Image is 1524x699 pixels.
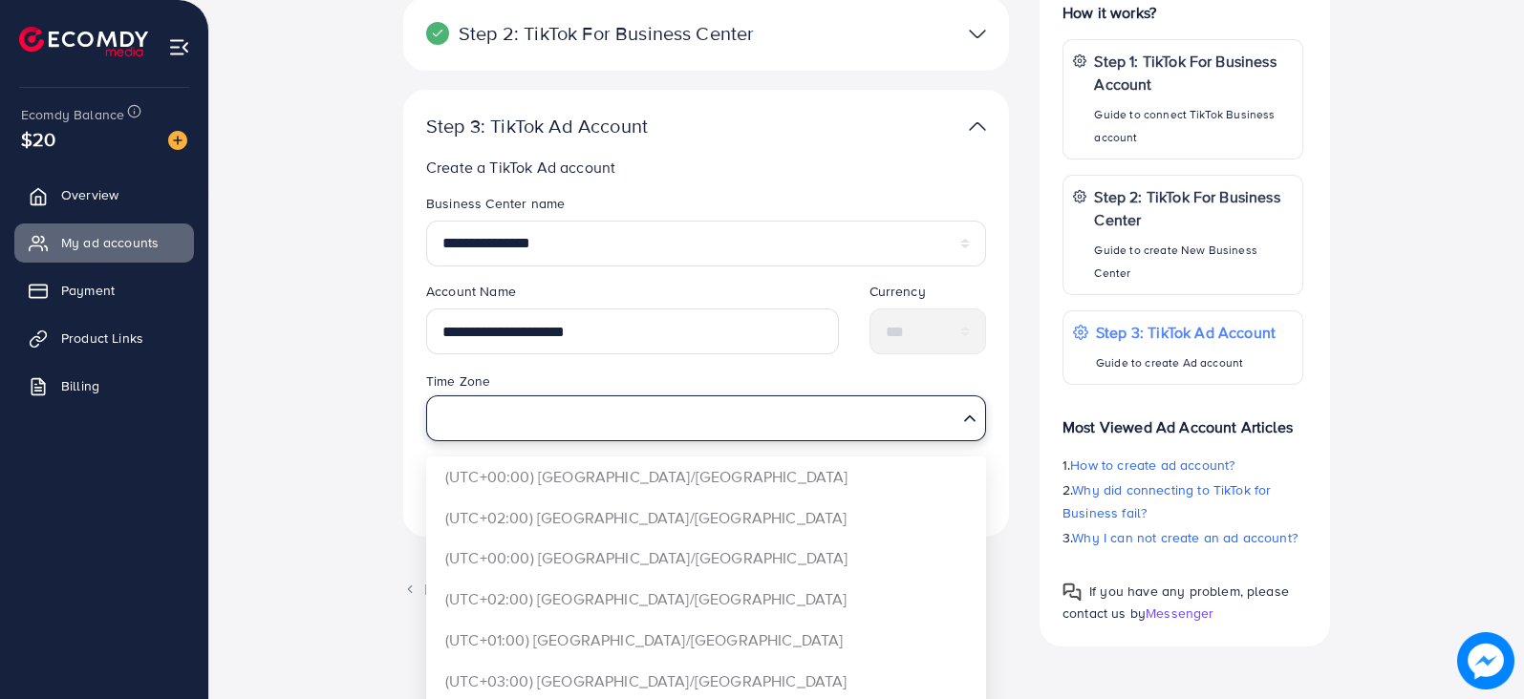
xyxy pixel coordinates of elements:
[426,194,986,221] legend: Business Center name
[969,113,986,140] img: TikTok partner
[21,105,124,124] span: Ecomdy Balance
[1063,1,1303,24] p: How it works?
[14,176,194,214] a: Overview
[1070,455,1234,475] span: How to create ad account?
[426,22,789,45] p: Step 2: TikTok For Business Center
[1063,454,1303,477] p: 1.
[1072,528,1298,547] span: Why I can not create an ad account?
[869,282,987,308] legend: Currency
[1063,480,1271,522] span: Why did connecting to TikTok for Business fail?
[61,185,118,204] span: Overview
[403,579,1009,601] div: Back to list ad account
[21,125,55,153] span: $20
[435,400,955,435] input: Search for option
[1063,582,1289,623] span: If you have any problem, please contact us by
[1096,321,1276,344] p: Step 3: TikTok Ad Account
[61,233,159,252] span: My ad accounts
[969,20,986,48] img: TikTok partner
[426,115,789,138] p: Step 3: TikTok Ad Account
[1094,185,1293,231] p: Step 2: TikTok For Business Center
[14,367,194,405] a: Billing
[14,319,194,357] a: Product Links
[168,36,190,58] img: menu
[14,271,194,309] a: Payment
[1094,50,1293,95] p: Step 1: TikTok For Business Account
[168,131,187,150] img: image
[879,479,986,514] button: Create new
[1063,582,1082,602] img: Popup guide
[1094,239,1293,285] p: Guide to create New Business Center
[426,371,490,391] label: Time Zone
[19,27,148,56] img: logo
[1063,526,1303,549] p: 3.
[14,223,194,262] a: My ad accounts
[426,282,839,308] legend: Account Name
[1063,478,1303,524] p: 2.
[1096,351,1276,374] p: Guide to create Ad account
[426,395,986,441] div: Search for option
[61,328,143,348] span: Product Links
[61,281,115,300] span: Payment
[898,487,967,506] span: Create new
[61,376,99,395] span: Billing
[1094,103,1293,149] p: Guide to connect TikTok Business account
[1063,400,1303,438] p: Most Viewed Ad Account Articles
[1457,632,1514,689] img: image
[426,156,994,179] p: Create a TikTok Ad account
[1146,604,1213,623] span: Messenger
